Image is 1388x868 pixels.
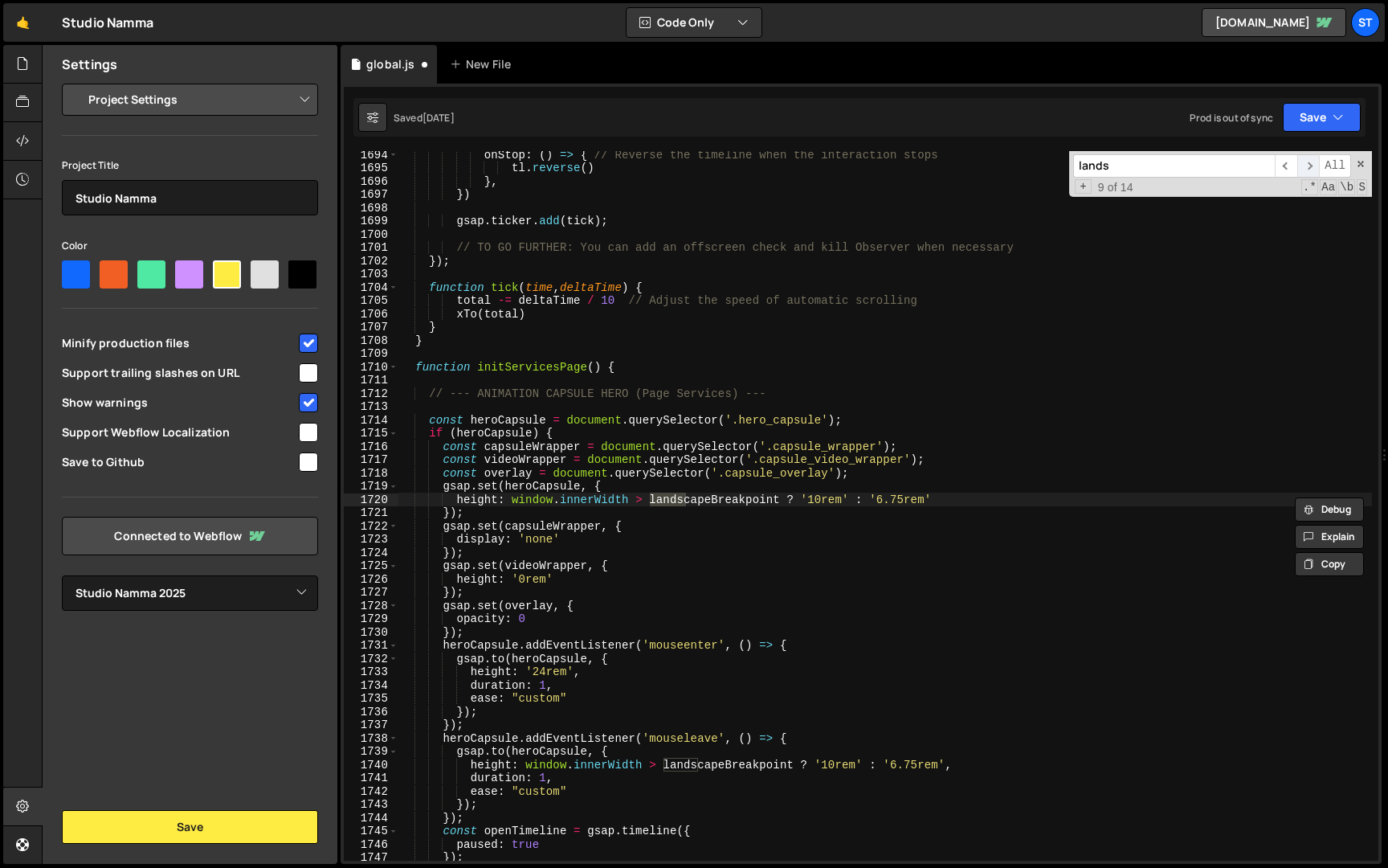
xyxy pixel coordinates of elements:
[344,361,398,375] div: 1710
[62,180,318,215] input: Project name
[1295,525,1364,549] button: Explain
[344,228,398,242] div: 1700
[344,612,398,626] div: 1729
[344,374,398,387] div: 1711
[344,427,398,440] div: 1715
[1351,8,1380,37] a: St
[1073,154,1275,178] input: Search for
[1075,179,1092,194] span: Toggle Replace mode
[344,506,398,520] div: 1721
[344,453,398,467] div: 1717
[344,467,398,481] div: 1718
[344,281,398,295] div: 1704
[344,706,398,719] div: 1736
[344,812,398,825] div: 1744
[344,600,398,613] div: 1728
[62,517,318,555] a: Connected to Webflow
[344,838,398,852] div: 1746
[1320,179,1337,195] span: CaseSensitive Search
[394,111,455,125] div: Saved
[3,3,43,42] a: 🤙
[344,255,398,268] div: 1702
[344,772,398,785] div: 1741
[1275,154,1297,178] span: ​
[1338,179,1355,195] span: Whole Word Search
[344,745,398,759] div: 1739
[1357,179,1367,195] span: Search In Selection
[344,334,398,348] div: 1708
[1297,154,1320,178] span: ​
[344,241,398,255] div: 1701
[344,347,398,361] div: 1709
[423,111,455,125] div: [DATE]
[344,639,398,653] div: 1731
[344,759,398,772] div: 1740
[344,175,398,189] div: 1696
[344,414,398,428] div: 1714
[344,547,398,560] div: 1724
[1295,497,1364,522] button: Debug
[344,188,398,202] div: 1697
[344,440,398,454] div: 1716
[344,149,398,162] div: 1694
[62,454,296,470] span: Save to Github
[344,798,398,812] div: 1743
[1283,103,1361,132] button: Save
[62,395,296,411] span: Show warnings
[1301,179,1318,195] span: RegExp Search
[62,55,117,73] h2: Settings
[344,480,398,493] div: 1719
[62,238,88,254] label: Color
[344,679,398,693] div: 1734
[1092,181,1140,194] span: 9 of 14
[1295,552,1364,576] button: Copy
[344,732,398,746] div: 1738
[344,294,398,308] div: 1705
[1202,8,1346,37] a: [DOMAIN_NAME]
[344,162,398,175] div: 1695
[344,533,398,547] div: 1723
[344,851,398,865] div: 1747
[344,387,398,401] div: 1712
[344,665,398,679] div: 1733
[450,56,517,72] div: New File
[344,321,398,334] div: 1707
[366,56,414,72] div: global.js
[344,785,398,799] div: 1742
[344,215,398,228] div: 1699
[344,202,398,215] div: 1698
[344,626,398,640] div: 1730
[344,493,398,507] div: 1720
[62,335,296,351] span: Minify production files
[62,365,296,381] span: Support trailing slashes on URL
[627,8,761,37] button: Code Only
[62,158,119,174] label: Project Title
[344,692,398,706] div: 1735
[344,520,398,534] div: 1722
[344,653,398,666] div: 1732
[1190,111,1273,125] div: Prod is out of sync
[344,559,398,573] div: 1725
[1319,154,1351,178] span: Alt-Enter
[344,825,398,838] div: 1745
[344,719,398,732] div: 1737
[344,268,398,281] div: 1703
[344,400,398,414] div: 1713
[344,308,398,321] div: 1706
[344,586,398,600] div: 1727
[62,424,296,440] span: Support Webflow Localization
[344,573,398,587] div: 1726
[62,13,153,32] div: Studio Namma
[62,810,318,844] button: Save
